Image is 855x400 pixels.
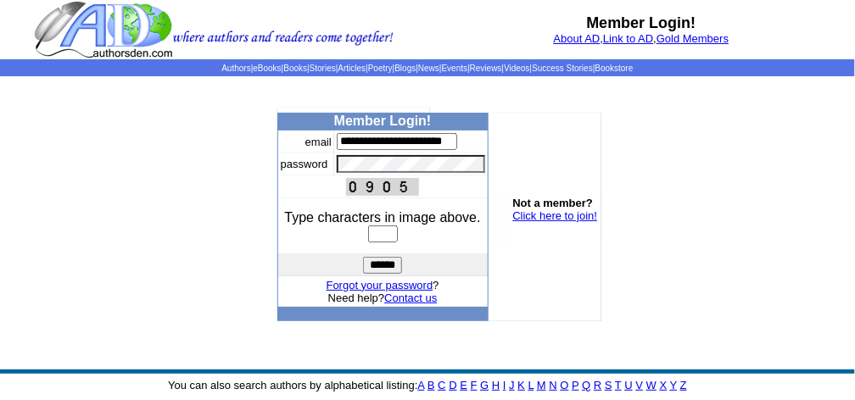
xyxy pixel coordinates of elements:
a: V [636,379,644,392]
a: O [561,379,569,392]
a: Poetry [368,64,393,73]
a: Blogs [394,64,416,73]
a: I [503,379,506,392]
a: G [480,379,489,392]
b: Not a member? [513,197,594,209]
a: X [660,379,668,392]
a: R [594,379,601,392]
a: T [615,379,622,392]
a: K [517,379,525,392]
a: Click here to join! [513,209,598,222]
a: Forgot your password [327,279,433,292]
a: B [427,379,435,392]
a: Gold Members [657,32,729,45]
font: Need help? [328,292,438,304]
a: S [605,379,612,392]
font: email [305,136,332,148]
a: Stories [310,64,336,73]
a: Bookstore [595,64,634,73]
b: Member Login! [334,114,432,128]
span: | | | | | | | | | | | | [221,64,633,73]
a: Success Stories [532,64,593,73]
a: Books [283,64,307,73]
font: You can also search authors by alphabetical listing: [168,379,687,392]
a: Contact us [384,292,437,304]
a: W [646,379,657,392]
a: P [572,379,578,392]
a: H [492,379,500,392]
font: , , [554,32,729,45]
a: N [550,379,557,392]
a: About AD [554,32,601,45]
a: News [418,64,439,73]
a: Authors [221,64,250,73]
b: Member Login! [587,14,696,31]
a: M [537,379,546,392]
a: L [528,379,534,392]
a: Z [680,379,687,392]
a: Events [442,64,468,73]
a: Articles [338,64,366,73]
font: Type characters in image above. [285,210,481,225]
a: E [460,379,467,392]
a: Videos [504,64,529,73]
a: Y [670,379,677,392]
font: password [281,158,328,170]
a: Link to AD [603,32,653,45]
a: A [418,379,425,392]
a: Q [582,379,590,392]
a: C [438,379,445,392]
a: eBooks [253,64,281,73]
a: U [625,379,633,392]
a: J [509,379,515,392]
font: ? [327,279,439,292]
img: This Is CAPTCHA Image [346,178,419,196]
a: F [471,379,478,392]
a: Reviews [470,64,502,73]
a: D [449,379,456,392]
